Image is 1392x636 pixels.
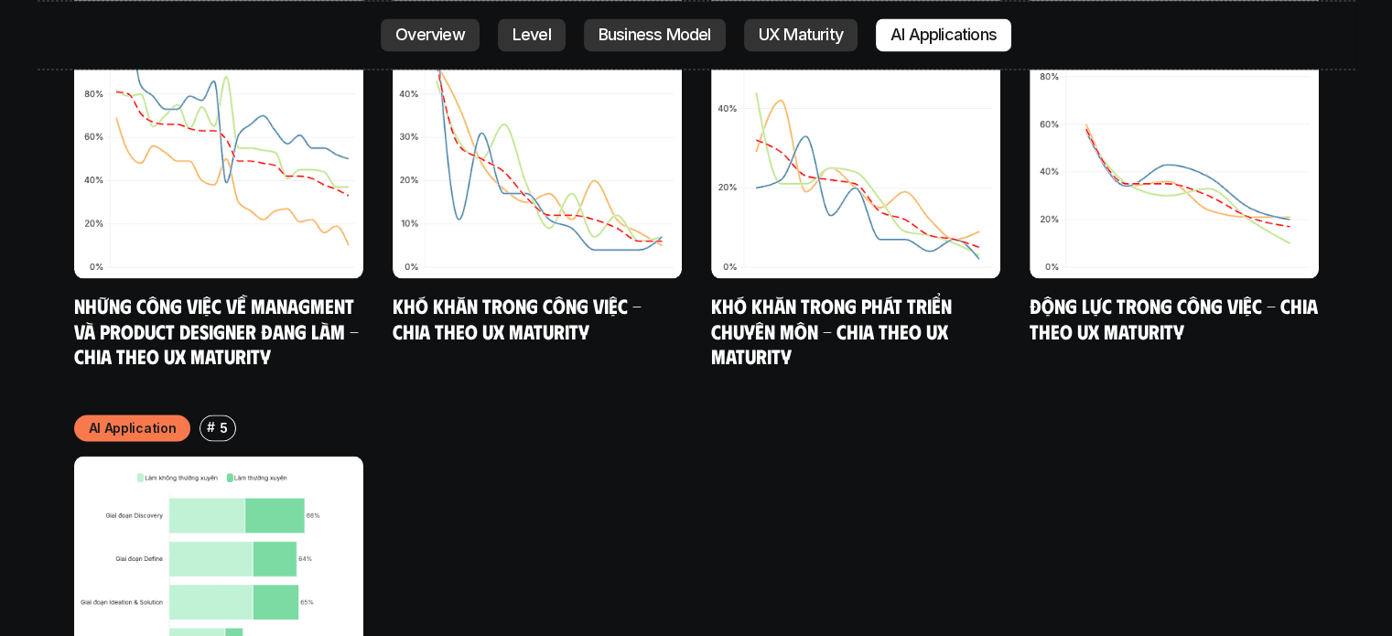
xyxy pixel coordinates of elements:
a: UX Maturity [744,18,858,51]
a: Khó khăn trong phát triển chuyên môn - Chia theo UX Maturity [711,293,956,368]
h6: # [207,420,215,434]
p: Level [513,26,551,44]
p: Overview [395,26,465,44]
a: AI Applications [876,18,1011,51]
a: Business Model [584,18,726,51]
p: Business Model [599,26,711,44]
a: Overview [381,18,480,51]
a: Level [498,18,566,51]
a: Khó khăn trong công việc - Chia theo UX Maturity [393,293,646,343]
a: Những công việc về Managment và Product Designer đang làm - Chia theo UX Maturity [74,293,363,368]
p: UX Maturity [759,26,843,44]
a: Động lực trong công việc - Chia theo UX Maturity [1030,293,1322,343]
p: AI Application [89,418,177,437]
p: AI Applications [890,26,997,44]
p: 5 [220,418,228,437]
